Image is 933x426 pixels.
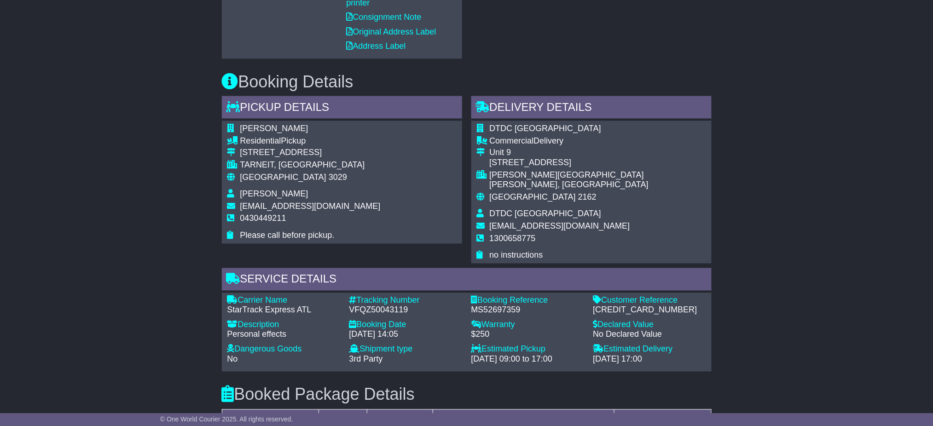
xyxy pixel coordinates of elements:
[347,27,436,36] a: Original Address Label
[349,296,462,306] div: Tracking Number
[490,234,536,243] span: 1300658775
[471,355,584,365] div: [DATE] 09:00 to 17:00
[490,136,534,145] span: Commercial
[240,202,381,211] span: [EMAIL_ADDRESS][DOMAIN_NAME]
[471,296,584,306] div: Booking Reference
[349,330,462,340] div: [DATE] 14:05
[471,345,584,355] div: Estimated Pickup
[490,171,706,190] div: [PERSON_NAME][GEOGRAPHIC_DATA][PERSON_NAME], [GEOGRAPHIC_DATA]
[227,305,340,316] div: StarTrack Express ATL
[227,355,238,364] span: No
[222,73,712,91] h3: Booking Details
[593,330,706,340] div: No Declared Value
[490,222,630,231] span: [EMAIL_ADDRESS][DOMAIN_NAME]
[240,173,326,182] span: [GEOGRAPHIC_DATA]
[347,41,406,51] a: Address Label
[349,345,462,355] div: Shipment type
[490,209,601,219] span: DTDC [GEOGRAPHIC_DATA]
[240,190,308,199] span: [PERSON_NAME]
[222,96,462,121] div: Pickup Details
[490,124,601,133] span: DTDC [GEOGRAPHIC_DATA]
[349,305,462,316] div: VFQZ50043119
[227,330,340,340] div: Personal effects
[490,136,706,146] div: Delivery
[471,305,584,316] div: MS52697359
[471,330,584,340] div: $250
[240,136,381,146] div: Pickup
[593,345,706,355] div: Estimated Delivery
[347,12,422,22] a: Consignment Note
[490,251,543,260] span: no instructions
[227,345,340,355] div: Dangerous Goods
[240,214,286,223] span: 0430449211
[578,193,597,202] span: 2162
[471,320,584,330] div: Warranty
[593,320,706,330] div: Declared Value
[471,96,712,121] div: Delivery Details
[240,161,381,171] div: TARNEIT, [GEOGRAPHIC_DATA]
[593,305,706,316] div: [CREDIT_CARD_NUMBER]
[490,148,706,158] div: Unit 9
[240,148,381,158] div: [STREET_ADDRESS]
[329,173,347,182] span: 3029
[349,355,383,364] span: 3rd Party
[227,320,340,330] div: Description
[490,193,576,202] span: [GEOGRAPHIC_DATA]
[593,296,706,306] div: Customer Reference
[490,158,706,168] div: [STREET_ADDRESS]
[240,136,281,145] span: Residential
[240,124,308,133] span: [PERSON_NAME]
[160,415,293,423] span: © One World Courier 2025. All rights reserved.
[349,320,462,330] div: Booking Date
[222,268,712,293] div: Service Details
[240,231,335,240] span: Please call before pickup.
[593,355,706,365] div: [DATE] 17:00
[222,386,712,404] h3: Booked Package Details
[227,296,340,306] div: Carrier Name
